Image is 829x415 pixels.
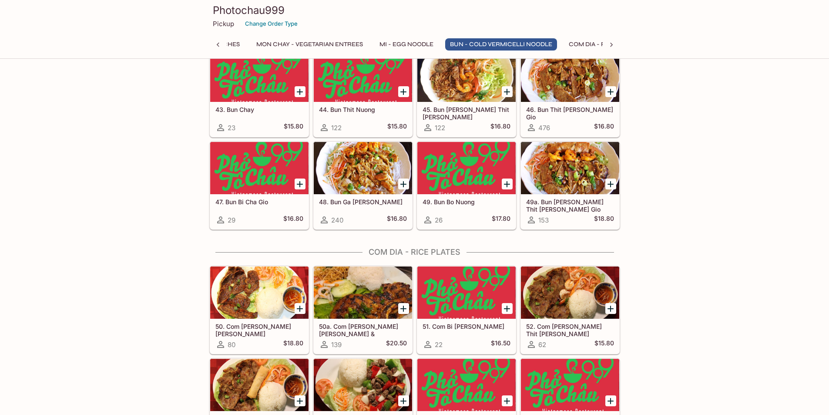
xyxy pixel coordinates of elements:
a: 46. Bun Thit [PERSON_NAME] Gio476$16.80 [520,49,620,137]
button: Add 50a. Com Suon Bo Nuong, Tom & Trung Op La [398,303,409,314]
a: 44. Bun Thit Nuong122$15.80 [313,49,413,137]
h5: 45. Bun [PERSON_NAME] Thit [PERSON_NAME] [423,106,510,120]
button: Add 45. Bun Tom Thit Nuong [502,86,513,97]
button: Mi - Egg Noodle [375,38,438,51]
button: Add 48. Bun Ga Tom [398,179,409,189]
button: Bun - Cold Vermicelli Noodle [445,38,557,51]
span: 122 [435,124,445,132]
a: 45. Bun [PERSON_NAME] Thit [PERSON_NAME]122$16.80 [417,49,516,137]
span: 139 [331,341,342,349]
h5: $16.80 [387,215,407,225]
h5: $20.50 [386,339,407,350]
h5: $16.80 [594,122,614,133]
h5: $16.80 [283,215,303,225]
p: Pickup [213,20,234,28]
h5: $16.80 [490,122,510,133]
span: 80 [228,341,235,349]
h5: 49a. Bun [PERSON_NAME] Thit [PERSON_NAME] Gio [526,198,614,213]
h5: $17.80 [492,215,510,225]
a: 52. Com [PERSON_NAME] Thit [PERSON_NAME]62$15.80 [520,266,620,354]
span: 153 [538,216,549,224]
h5: $15.80 [387,122,407,133]
div: 49. Bun Bo Nuong [417,142,516,194]
h5: $16.50 [491,339,510,350]
h5: 43. Bun Chay [215,106,303,113]
button: Com Dia - Rice Plates [564,38,644,51]
button: Add 52. Com Tom Thit Nuong [605,303,616,314]
div: 46. Bun Thit Nuong Cha Gio [521,50,619,102]
button: Add 54. Com Bo Luc Lac [398,395,409,406]
div: 52. Com Tom Thit Nuong [521,267,619,319]
div: 43. Bun Chay [210,50,309,102]
h5: 52. Com [PERSON_NAME] Thit [PERSON_NAME] [526,323,614,337]
h4: Com Dia - Rice Plates [209,247,620,257]
h5: $18.80 [283,339,303,350]
a: 49. Bun Bo Nuong26$17.80 [417,142,516,229]
a: 48. Bun Ga [PERSON_NAME]240$16.80 [313,142,413,229]
h5: 49. Bun Bo Nuong [423,198,510,206]
button: Add 43. Bun Chay [295,86,305,97]
h5: $15.80 [284,122,303,133]
button: Add 55. Com Suon Nuong Xa [502,395,513,406]
span: 23 [228,124,235,132]
span: 240 [331,216,343,224]
button: Add 49a. Bun Tom Thit Nuong Cha Gio [605,179,616,189]
span: 26 [435,216,443,224]
a: 51. Com Bi [PERSON_NAME]22$16.50 [417,266,516,354]
h5: 48. Bun Ga [PERSON_NAME] [319,198,407,206]
div: 54. Com Bo Luc Lac [314,359,412,411]
h5: 50a. Com [PERSON_NAME] [PERSON_NAME] & [PERSON_NAME] Op La [319,323,407,337]
button: Add 49. Bun Bo Nuong [502,179,513,189]
a: 50a. Com [PERSON_NAME] [PERSON_NAME] & [PERSON_NAME] Op La139$20.50 [313,266,413,354]
div: 55. Com Suon Nuong Xa [417,359,516,411]
span: 476 [538,124,550,132]
button: Add 47. Bun Bi Cha Gio [295,179,305,189]
h5: 46. Bun Thit [PERSON_NAME] Gio [526,106,614,120]
div: 50a. Com Suon Bo Nuong, Tom & Trung Op La [314,267,412,319]
span: 62 [538,341,546,349]
h3: Photochau999 [213,3,617,17]
h5: $15.80 [594,339,614,350]
button: Mon Chay - Vegetarian Entrees [252,38,368,51]
button: Add 53. Com Thit Nuong Cha Gio [295,395,305,406]
h5: $18.80 [594,215,614,225]
a: 47. Bun Bi Cha Gio29$16.80 [210,142,309,229]
a: 49a. Bun [PERSON_NAME] Thit [PERSON_NAME] Gio153$18.80 [520,142,620,229]
div: 45. Bun Tom Thit Nuong [417,50,516,102]
h5: 47. Bun Bi Cha Gio [215,198,303,206]
h5: 50. Com [PERSON_NAME] [PERSON_NAME] [215,323,303,337]
a: 50. Com [PERSON_NAME] [PERSON_NAME]80$18.80 [210,266,309,354]
button: Add 56. Com Ga Trung [605,395,616,406]
div: 49a. Bun Tom Thit Nuong Cha Gio [521,142,619,194]
div: 44. Bun Thit Nuong [314,50,412,102]
div: 47. Bun Bi Cha Gio [210,142,309,194]
button: Add 50. Com Suon Bo Nuong [295,303,305,314]
div: 53. Com Thit Nuong Cha Gio [210,359,309,411]
h5: 44. Bun Thit Nuong [319,106,407,113]
button: Add 51. Com Bi Suon Nuong [502,303,513,314]
div: 50. Com Suon Bo Nuong [210,267,309,319]
button: Change Order Type [241,17,302,30]
span: 22 [435,341,443,349]
button: Add 44. Bun Thit Nuong [398,86,409,97]
div: 56. Com Ga Trung [521,359,619,411]
span: 122 [331,124,342,132]
button: Add 46. Bun Thit Nuong Cha Gio [605,86,616,97]
a: 43. Bun Chay23$15.80 [210,49,309,137]
h5: 51. Com Bi [PERSON_NAME] [423,323,510,330]
div: 51. Com Bi Suon Nuong [417,267,516,319]
div: 48. Bun Ga Tom [314,142,412,194]
span: 29 [228,216,235,224]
